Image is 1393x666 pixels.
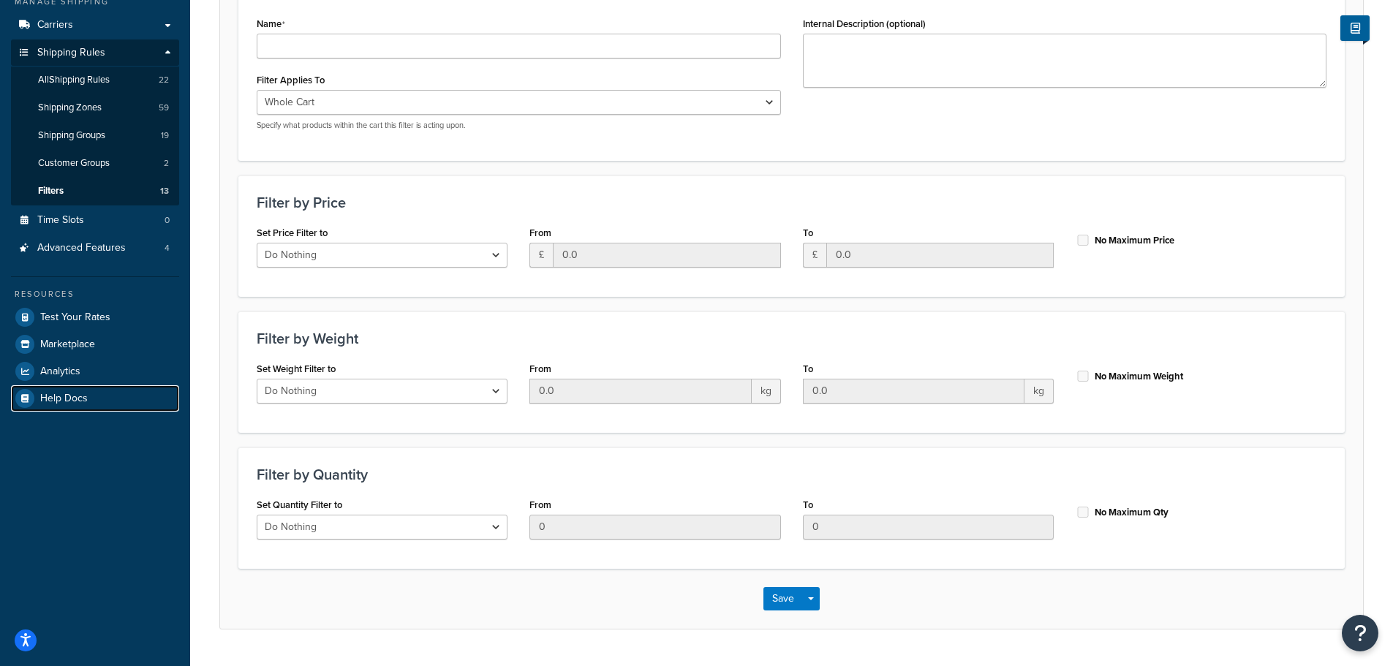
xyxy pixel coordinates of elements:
span: £ [529,243,553,268]
a: Marketplace [11,331,179,357]
label: No Maximum Weight [1095,370,1183,383]
label: To [803,363,813,374]
span: Test Your Rates [40,311,110,324]
span: 4 [165,242,170,254]
label: Set Price Filter to [257,227,328,238]
span: Marketplace [40,338,95,351]
li: Shipping Groups [11,122,179,149]
h3: Filter by Price [257,194,1326,211]
a: Advanced Features4 [11,235,179,262]
span: Filters [38,185,64,197]
button: Show Help Docs [1340,15,1370,41]
span: Advanced Features [37,242,126,254]
label: From [529,227,551,238]
button: Save [763,587,803,610]
label: To [803,227,813,238]
a: Filters13 [11,178,179,205]
li: Filters [11,178,179,205]
li: Time Slots [11,207,179,234]
span: Shipping Zones [38,102,102,114]
a: Customer Groups2 [11,150,179,177]
label: Name [257,18,285,30]
a: Carriers [11,12,179,39]
h3: Filter by Weight [257,330,1326,347]
a: AllShipping Rules22 [11,67,179,94]
label: From [529,499,551,510]
label: Filter Applies To [257,75,325,86]
span: Customer Groups [38,157,110,170]
div: Resources [11,288,179,300]
span: 2 [164,157,169,170]
a: Shipping Groups19 [11,122,179,149]
span: Help Docs [40,393,88,405]
span: 0 [165,214,170,227]
label: Set Weight Filter to [257,363,336,374]
h3: Filter by Quantity [257,466,1326,483]
span: kg [1024,379,1054,404]
a: Shipping Zones59 [11,94,179,121]
a: Time Slots0 [11,207,179,234]
label: Internal Description (optional) [803,18,926,29]
li: Shipping Zones [11,94,179,121]
label: Set Quantity Filter to [257,499,342,510]
span: 59 [159,102,169,114]
li: Shipping Rules [11,39,179,206]
a: Help Docs [11,385,179,412]
a: Analytics [11,358,179,385]
span: All Shipping Rules [38,74,110,86]
span: 19 [161,129,169,142]
li: Customer Groups [11,150,179,177]
span: Analytics [40,366,80,378]
label: To [803,499,813,510]
a: Test Your Rates [11,304,179,330]
span: Shipping Groups [38,129,105,142]
button: Open Resource Center [1342,615,1378,651]
span: £ [803,243,826,268]
span: 22 [159,74,169,86]
span: Time Slots [37,214,84,227]
a: Shipping Rules [11,39,179,67]
li: Advanced Features [11,235,179,262]
span: Shipping Rules [37,47,105,59]
label: No Maximum Price [1095,234,1174,247]
span: kg [752,379,781,404]
span: 13 [160,185,169,197]
p: Specify what products within the cart this filter is acting upon. [257,120,781,131]
span: Carriers [37,19,73,31]
label: From [529,363,551,374]
label: No Maximum Qty [1095,506,1169,519]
